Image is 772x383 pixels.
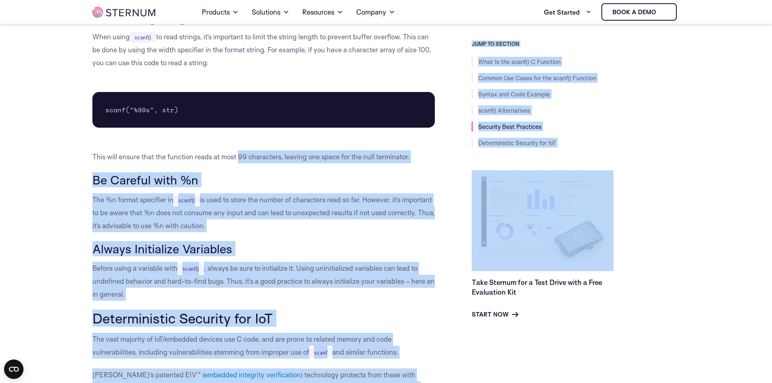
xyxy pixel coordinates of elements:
[92,193,435,232] p: The %n format specifier in is used to store the number of characters read so far. However, it’s i...
[92,30,435,69] p: When using to read strings, it’s important to limit the string length to prevent buffer overflow....
[478,90,550,98] a: Syntax and Code Example
[177,263,204,274] code: scanf()
[478,107,530,114] a: scanf() Alternatives
[659,9,666,15] img: sternum iot
[472,41,680,47] h3: JUMP TO SECTION
[92,173,435,187] h3: Be Careful with %n
[472,310,518,319] a: Start Now
[202,1,239,24] a: Products
[478,74,596,82] a: Common Use Cases for the scanf() Function
[302,1,343,24] a: Resources
[92,7,155,17] img: sternum iot
[173,195,200,205] code: scanf()
[478,139,556,147] a: Deterministic Security for IoT
[472,278,602,296] a: Take Sternum for a Test Drive with a Free Evaluation Kit
[92,310,435,326] h2: Deterministic Security for IoT
[92,150,435,163] p: This will ensure that the function reads at most 99 characters, leaving one space for the null te...
[544,4,592,20] a: Get Started
[478,58,560,66] a: What Is the scanf() C Function
[92,92,435,128] pre: scanf("%99s", str)
[92,242,435,256] h3: Always Initialize Variables
[92,11,435,24] h3: Limit String Length
[4,359,24,379] button: Open CMP widget
[472,170,614,271] img: Take Sternum for a Test Drive with a Free Evaluation Kit
[252,1,289,24] a: Solutions
[130,32,156,43] code: scanf()
[92,262,435,301] p: Before using a variable with , always be sure to initialize it. Using uninitialized variables can...
[601,3,677,21] a: Book a demo
[356,1,395,24] a: Company
[478,123,541,131] a: Security Best Practices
